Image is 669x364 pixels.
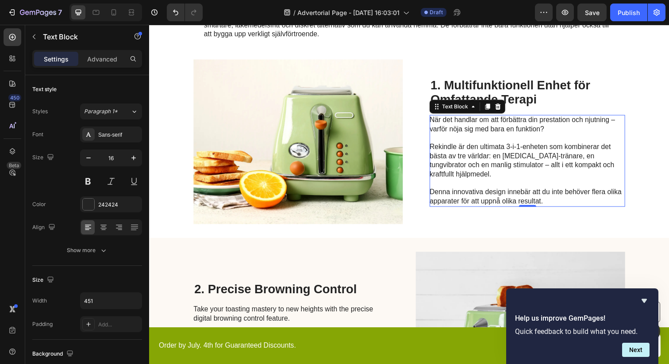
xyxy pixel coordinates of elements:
div: Help us improve GemPages! [515,295,650,357]
h2: Rich Text Editor. Editing area: main [286,54,486,85]
h2: 2. Precise Browning Control [45,262,245,279]
div: Text Block [297,80,327,88]
button: Hide survey [639,295,650,306]
strong: Omfattande Terapi [287,69,396,83]
div: Font [32,130,43,138]
p: När det handlar om att förbättra din prestation och njutning – varför nöja sig med bara en funktion? [286,93,485,111]
div: Background [32,348,75,360]
div: Publish [618,8,640,17]
p: Denna innovativa design innebär att du inte behöver flera olika apparater för att uppnå olika res... [286,166,485,185]
div: Undo/Redo [167,4,203,21]
p: ⁠⁠⁠⁠⁠⁠⁠ [287,54,485,84]
p: GET 50% OFF [434,323,481,332]
button: Save [577,4,607,21]
button: Next question [622,343,650,357]
div: 450 [8,94,21,101]
p: Text Block [43,31,118,42]
div: Size [32,152,56,164]
div: Align [32,222,57,234]
p: Rekindle är den ultimata 3-i-1-enheten som kombinerar det bästa av tre världar: en [MEDICAL_DATA]... [286,120,485,157]
p: 7 [58,7,62,18]
p: Advanced [87,54,117,64]
div: Color [32,200,46,208]
a: GET 50% OFF [393,316,522,339]
div: Text style [32,85,57,93]
div: Sans-serif [98,131,140,139]
iframe: Design area [149,25,669,364]
button: Show more [32,242,142,258]
input: Auto [81,293,142,309]
p: Settings [44,54,69,64]
div: Styles [32,107,48,115]
div: Width [32,297,47,305]
span: / [293,8,296,17]
button: Paragraph 1* [80,103,142,119]
div: Size [32,274,56,286]
div: Padding [32,320,53,328]
div: Rich Text Editor. Editing area: main [286,92,486,186]
div: Add... [98,321,140,329]
span: Draft [430,8,443,16]
div: Show more [67,246,108,255]
h2: Help us improve GemPages! [515,313,650,324]
span: Advertorial Page - [DATE] 16:03:01 [297,8,400,17]
button: 7 [4,4,66,21]
button: Publish [610,4,647,21]
div: Beta [7,162,21,169]
span: Paragraph 1* [84,107,118,115]
span: Save [585,9,600,16]
strong: 1. Multifunktionell Enhet för [287,55,450,69]
p: Quick feedback to build what you need. [515,327,650,336]
div: 242424 [98,201,140,209]
img: gempages_432750572815254551-5ed25677-8b39-4a77-a7f1-a4927b61fc17.webp [45,35,259,203]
